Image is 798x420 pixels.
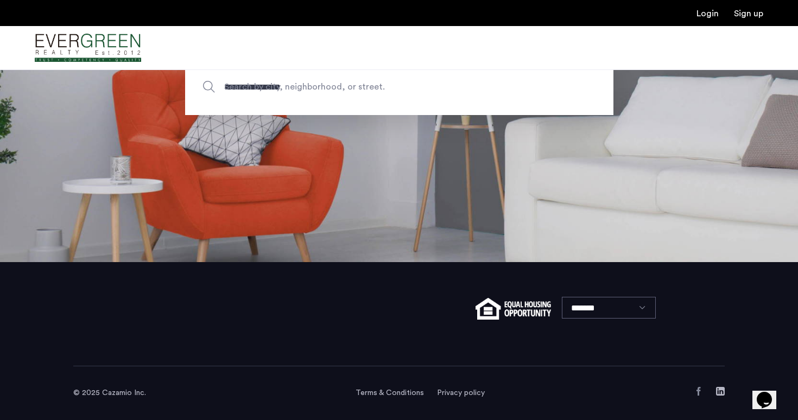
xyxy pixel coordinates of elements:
[752,377,787,409] iframe: chat widget
[476,298,551,320] img: equal-housing.png
[73,389,146,397] span: © 2025 Cazamio Inc.
[356,387,424,398] a: Terms and conditions
[694,387,703,396] a: Facebook
[35,28,141,68] img: logo
[734,9,763,18] a: Registration
[562,297,656,319] select: Language select
[185,59,613,115] input: Apartment Search
[716,387,725,396] a: LinkedIn
[437,387,485,398] a: Privacy policy
[35,28,141,68] a: Cazamio Logo
[224,80,524,94] span: Search by city, neighborhood, or street.
[696,9,719,18] a: Login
